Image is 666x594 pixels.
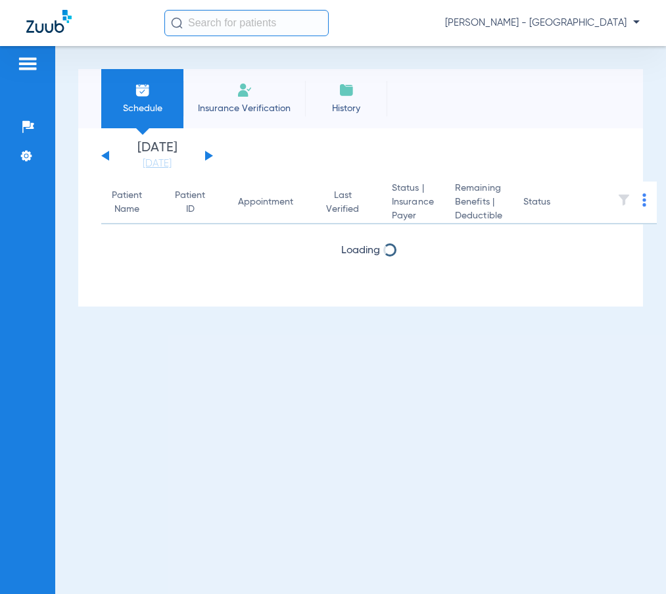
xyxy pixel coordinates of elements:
span: Insurance Verification [193,102,295,115]
img: filter.svg [617,193,630,207]
span: Schedule [111,102,174,115]
span: Loading [341,245,380,256]
div: Patient Name [112,189,142,216]
span: Deductible [455,209,502,223]
div: Patient ID [175,189,205,216]
th: Remaining Benefits | [444,182,513,224]
a: [DATE] [118,157,197,170]
img: Schedule [135,82,151,98]
img: Search Icon [171,17,183,29]
div: Last Verified [326,189,371,216]
img: hamburger-icon [17,56,38,72]
span: Insurance Payer [392,195,434,223]
span: [PERSON_NAME] - [GEOGRAPHIC_DATA] [445,16,640,30]
div: Patient ID [175,189,217,216]
div: Patient Name [112,189,154,216]
img: Zuub Logo [26,10,72,33]
img: group-dot-blue.svg [642,193,646,207]
div: Last Verified [326,189,359,216]
input: Search for patients [164,10,329,36]
th: Status [513,182,602,224]
th: Status | [381,182,444,224]
span: History [315,102,377,115]
li: [DATE] [118,141,197,170]
img: Manual Insurance Verification [237,82,252,98]
div: Appointment [238,195,293,209]
div: Appointment [238,195,305,209]
img: History [339,82,354,98]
